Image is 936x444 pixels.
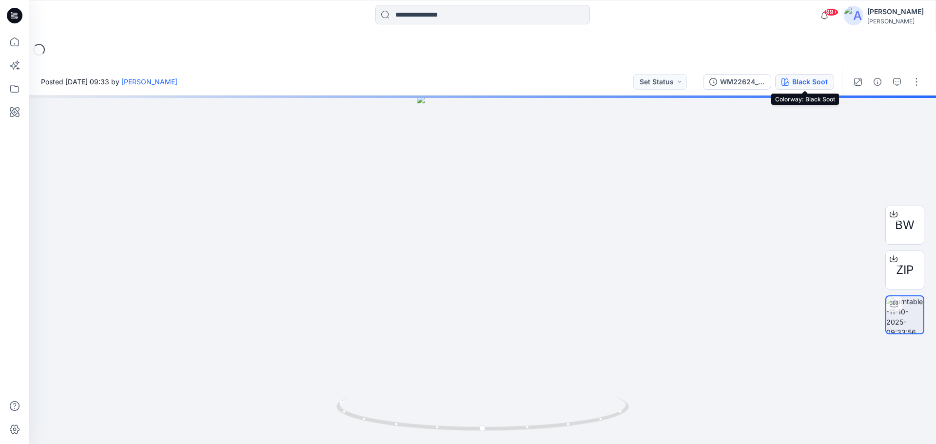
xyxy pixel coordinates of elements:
span: Posted [DATE] 09:33 by [41,77,177,87]
span: BW [895,216,915,234]
img: turntable-11-10-2025-09:33:56 [886,296,923,333]
span: 99+ [824,8,838,16]
div: WM22624_COLORWAY_REV1 [720,77,765,87]
button: Black Soot [775,74,834,90]
button: WM22624_COLORWAY_REV1 [703,74,771,90]
a: [PERSON_NAME] [121,77,177,86]
div: Black Soot [792,77,828,87]
img: avatar [844,6,863,25]
div: [PERSON_NAME] [867,18,924,25]
div: [PERSON_NAME] [867,6,924,18]
button: Details [870,74,885,90]
span: ZIP [896,261,914,279]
